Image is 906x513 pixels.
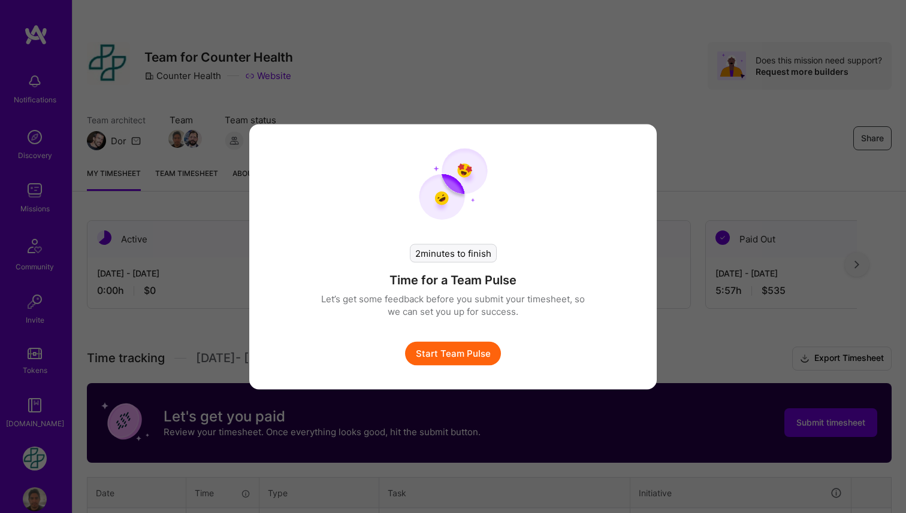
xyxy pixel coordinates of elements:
[249,124,657,389] div: modal
[410,244,497,262] div: 2 minutes to finish
[389,272,517,287] h4: Time for a Team Pulse
[419,148,488,220] img: team pulse start
[321,292,585,317] p: Let’s get some feedback before you submit your timesheet, so we can set you up for success.
[405,341,501,365] button: Start Team Pulse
